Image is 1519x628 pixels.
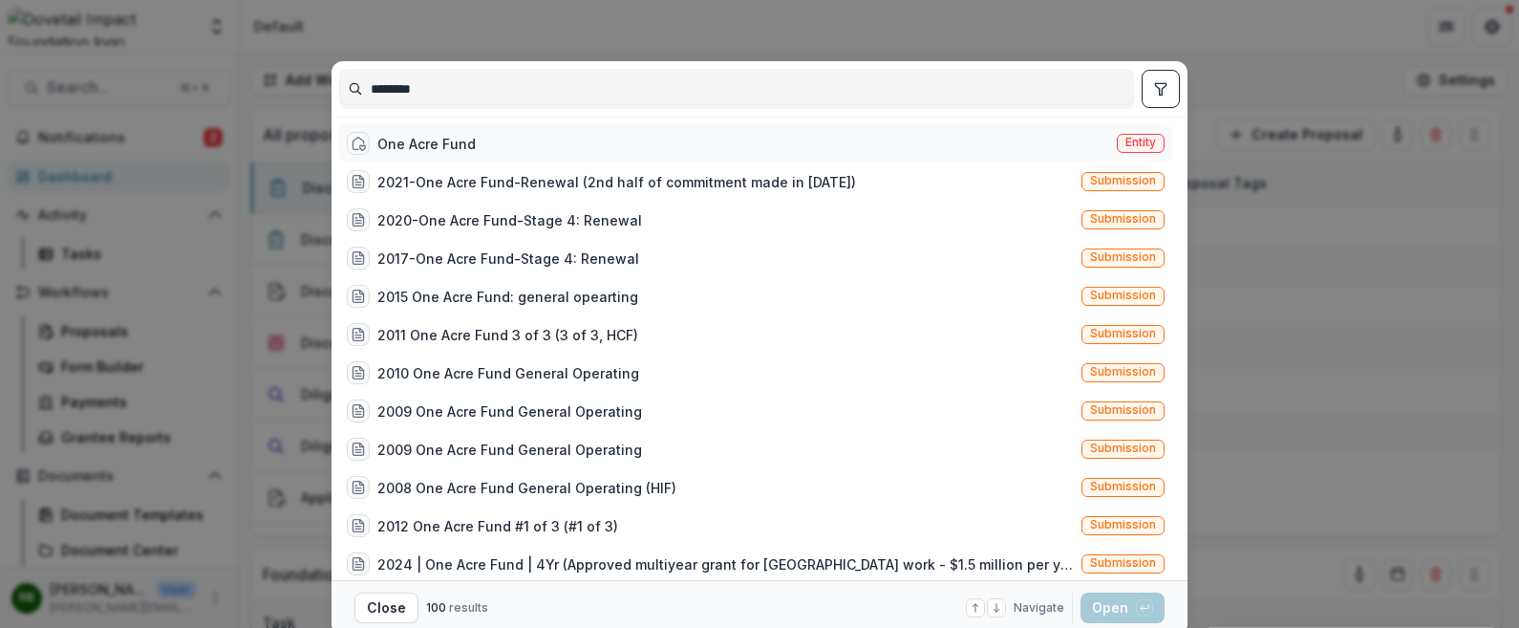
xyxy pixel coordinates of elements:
[354,593,418,623] button: Close
[377,287,638,307] div: 2015 One Acre Fund: general opearting
[1090,212,1156,226] span: Submission
[1090,250,1156,264] span: Submission
[426,600,446,615] span: 100
[377,440,642,460] div: 2009 One Acre Fund General Operating
[1125,136,1156,149] span: Entity
[1090,442,1156,455] span: Submission
[1090,365,1156,379] span: Submission
[1090,403,1156,417] span: Submission
[377,478,676,498] div: 2008 One Acre Fund General Operating (HIF)
[1014,599,1064,617] span: Navigate
[377,554,1074,574] div: 2024 | One Acre Fund | 4Yr (Approved multiyear grant for [GEOGRAPHIC_DATA] work - $1.5 million pe...
[1090,174,1156,187] span: Submission
[377,401,642,422] div: 2009 One Acre Fund General Operating
[377,210,642,230] div: 2020-One Acre Fund-Stage 4: Renewal
[377,249,639,269] div: 2017-One Acre Fund-Stage 4: Renewal
[377,516,618,536] div: 2012 One Acre Fund #1 of 3 (#1 of 3)
[377,172,856,192] div: 2021-One Acre Fund-Renewal (2nd half of commitment made in [DATE])
[377,134,476,154] div: One Acre Fund
[1090,518,1156,531] span: Submission
[377,363,639,383] div: 2010 One Acre Fund General Operating
[1080,593,1165,623] button: Open
[1090,327,1156,340] span: Submission
[1090,556,1156,570] span: Submission
[449,600,488,615] span: results
[1090,289,1156,302] span: Submission
[1090,480,1156,493] span: Submission
[377,325,638,345] div: 2011 One Acre Fund 3 of 3 (3 of 3, HCF)
[1142,70,1180,108] button: toggle filters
